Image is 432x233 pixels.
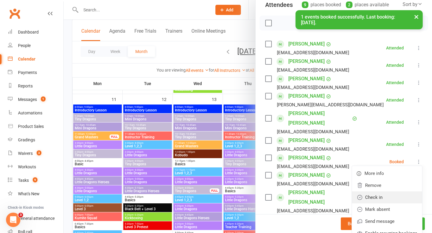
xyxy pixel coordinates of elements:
[37,150,41,155] span: 3
[7,6,22,21] a: Clubworx
[411,10,422,23] button: ×
[288,153,325,163] a: [PERSON_NAME]
[364,170,384,177] span: More info
[18,151,33,156] div: Waivers
[386,120,404,124] div: Attended
[352,167,422,179] a: More info
[277,84,349,91] div: [EMAIL_ADDRESS][DOMAIN_NAME]
[277,128,349,136] div: [EMAIL_ADDRESS][DOMAIN_NAME]
[302,1,308,8] div: 9
[8,133,63,147] a: Gradings
[41,96,46,102] span: 1
[277,66,349,74] div: [EMAIL_ADDRESS][DOMAIN_NAME]
[295,10,423,29] div: 1 events booked successfully. Last booking: [DATE].
[352,203,422,215] a: Mark absent
[288,74,325,84] a: [PERSON_NAME]
[6,213,20,227] iframe: Intercom live chat
[386,81,404,85] div: Attended
[403,1,422,8] div: Sort by
[265,1,293,9] div: Attendees
[18,124,44,129] div: Product Sales
[277,145,349,153] div: [EMAIL_ADDRESS][DOMAIN_NAME]
[352,191,422,203] a: Check in
[346,1,389,9] div: places available
[18,57,35,61] div: Calendar
[8,66,63,79] a: Payments
[8,52,63,66] a: Calendar
[8,79,63,93] a: Reports
[288,39,325,49] a: [PERSON_NAME]
[33,177,37,182] span: 9
[277,207,349,215] div: [EMAIL_ADDRESS][DOMAIN_NAME]
[288,109,351,128] a: [PERSON_NAME] [PERSON_NAME]
[389,160,404,164] div: Booked
[8,187,63,201] a: What's New
[18,84,33,88] div: Reports
[18,70,37,75] div: Payments
[18,213,23,217] span: 3
[8,160,63,174] a: Workouts
[8,93,63,106] a: Messages 1
[288,91,325,101] a: [PERSON_NAME]
[18,97,37,102] div: Messages
[386,63,404,67] div: Attended
[386,142,404,146] div: Attended
[8,39,63,52] a: People
[288,188,351,207] a: [PERSON_NAME] [PERSON_NAME]
[352,215,422,227] a: Send message
[277,180,349,188] div: [EMAIL_ADDRESS][DOMAIN_NAME]
[346,1,352,8] div: 2
[277,49,349,57] div: [EMAIL_ADDRESS][DOMAIN_NAME]
[302,1,341,9] div: places booked
[18,30,39,34] div: Dashboard
[277,163,349,170] div: [EMAIL_ADDRESS][DOMAIN_NAME]
[8,174,63,187] a: Tasks 9
[18,191,40,196] div: What's New
[352,179,422,191] a: Remove
[18,137,35,142] div: Gradings
[386,98,404,102] div: Attended
[18,178,29,183] div: Tasks
[8,120,63,133] a: Product Sales
[8,212,63,225] a: General attendance kiosk mode
[18,216,55,221] div: General attendance
[18,43,31,48] div: People
[8,25,63,39] a: Dashboard
[288,170,325,180] a: [PERSON_NAME]
[386,46,404,50] div: Attended
[277,101,384,109] div: [PERSON_NAME][EMAIL_ADDRESS][DOMAIN_NAME]
[288,57,325,66] a: [PERSON_NAME]
[8,106,63,120] a: Automations
[8,147,63,160] a: Waivers 3
[18,164,36,169] div: Workouts
[341,217,393,230] button: Bulk add attendees
[288,136,325,145] a: [PERSON_NAME]
[18,111,42,115] div: Automations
